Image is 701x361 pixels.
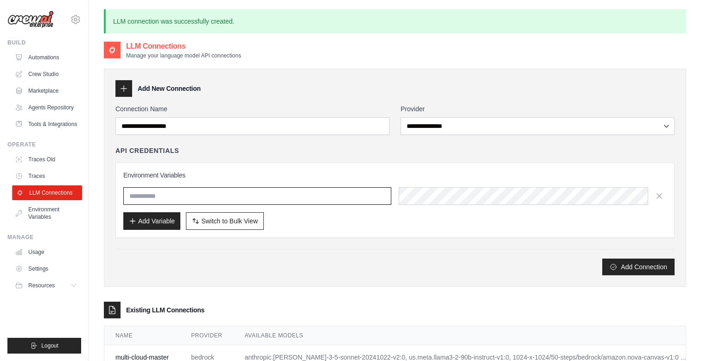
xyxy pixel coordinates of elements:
[11,278,81,293] button: Resources
[126,41,241,52] h2: LLM Connections
[11,117,81,132] a: Tools & Integrations
[138,84,201,93] h3: Add New Connection
[123,212,180,230] button: Add Variable
[7,39,81,46] div: Build
[126,52,241,59] p: Manage your language model API connections
[7,141,81,148] div: Operate
[11,67,81,82] a: Crew Studio
[41,342,58,349] span: Logout
[201,216,258,226] span: Switch to Bulk View
[186,212,264,230] button: Switch to Bulk View
[126,305,204,315] h3: Existing LLM Connections
[180,326,233,345] th: Provider
[123,171,667,180] h3: Environment Variables
[104,326,180,345] th: Name
[7,338,81,354] button: Logout
[115,104,389,114] label: Connection Name
[11,83,81,98] a: Marketplace
[115,146,179,155] h4: API Credentials
[401,104,675,114] label: Provider
[11,152,81,167] a: Traces Old
[7,234,81,241] div: Manage
[11,50,81,65] a: Automations
[12,185,82,200] a: LLM Connections
[11,100,81,115] a: Agents Repository
[602,259,675,275] button: Add Connection
[11,261,81,276] a: Settings
[28,282,55,289] span: Resources
[11,169,81,184] a: Traces
[104,9,686,33] p: LLM connection was successfully created.
[11,245,81,260] a: Usage
[11,202,81,224] a: Environment Variables
[7,11,54,28] img: Logo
